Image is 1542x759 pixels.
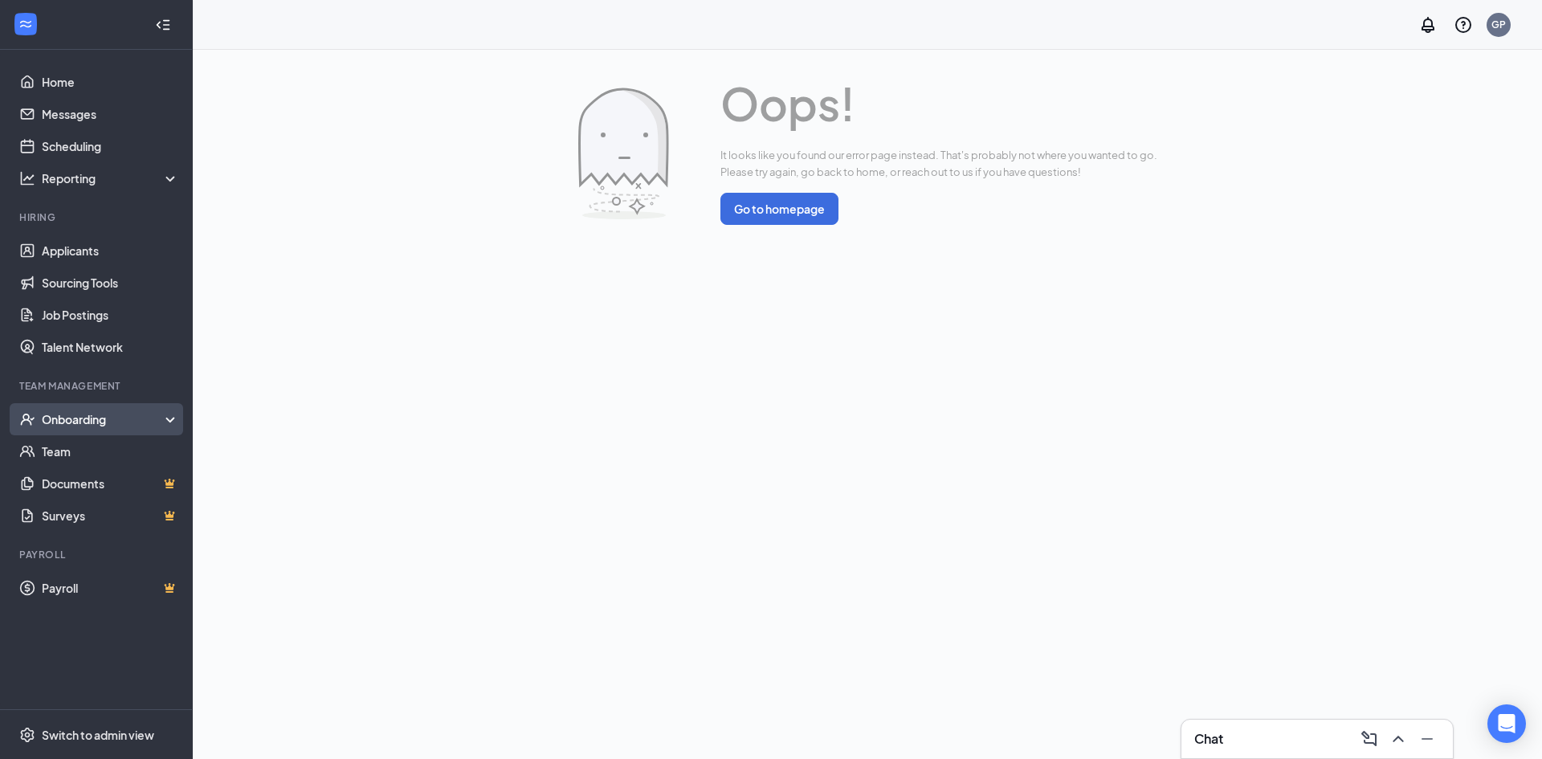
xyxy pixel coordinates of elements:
a: DocumentsCrown [42,467,179,500]
div: Payroll [19,548,176,561]
svg: Analysis [19,170,35,186]
svg: ChevronUp [1389,729,1408,749]
svg: Settings [19,727,35,743]
a: Job Postings [42,299,179,331]
a: Applicants [42,235,179,267]
a: Scheduling [42,130,179,162]
button: Go to homepage [720,193,838,225]
svg: QuestionInfo [1454,15,1473,35]
div: Switch to admin view [42,727,154,743]
span: It looks like you found our error page instead. That's probably not where you wanted to go. Pleas... [720,147,1157,180]
svg: Collapse [155,17,171,33]
a: Messages [42,98,179,130]
h3: Chat [1194,730,1223,748]
div: GP [1491,18,1506,31]
button: ChevronUp [1385,726,1411,752]
button: ComposeMessage [1356,726,1382,752]
div: Team Management [19,379,176,393]
img: Error [578,88,669,219]
span: Oops! [720,69,1157,138]
svg: Minimize [1418,729,1437,749]
button: Minimize [1414,726,1440,752]
svg: Notifications [1418,15,1438,35]
a: PayrollCrown [42,572,179,604]
div: Hiring [19,210,176,224]
svg: ComposeMessage [1360,729,1379,749]
a: Team [42,435,179,467]
div: Reporting [42,170,180,186]
div: Onboarding [42,411,165,427]
a: SurveysCrown [42,500,179,532]
svg: WorkstreamLogo [18,16,34,32]
div: Open Intercom Messenger [1487,704,1526,743]
svg: UserCheck [19,411,35,427]
a: Sourcing Tools [42,267,179,299]
a: Home [42,66,179,98]
a: Talent Network [42,331,179,363]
